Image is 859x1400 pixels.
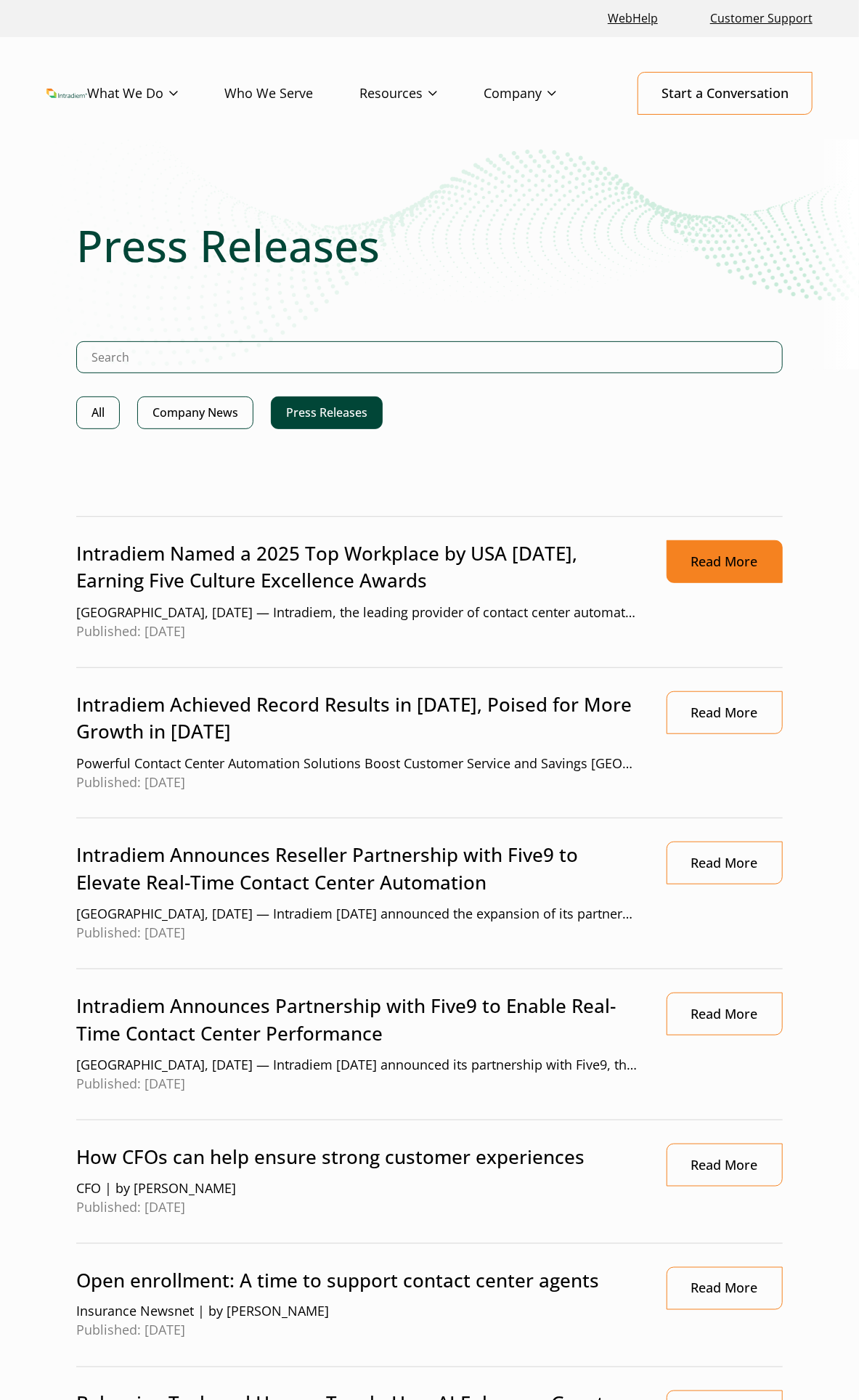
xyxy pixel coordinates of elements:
[667,1267,783,1310] a: Link opens in a new window
[76,691,637,746] p: Intradiem Achieved Record Results in [DATE], Poised for More Growth in [DATE]
[76,622,637,641] span: Published: [DATE]
[76,1056,637,1075] span: [GEOGRAPHIC_DATA], [DATE] — Intradiem [DATE] announced its partnership with Five9, the intelligen...
[46,89,87,99] img: Intradiem
[76,1198,637,1217] span: Published: [DATE]
[76,1144,637,1171] p: How CFOs can help ensure strong customer experiences
[76,754,637,773] span: Powerful Contact Center Automation Solutions Boost Customer Service and Savings [GEOGRAPHIC_DATA]...
[484,73,603,115] a: Company
[76,1303,637,1322] span: Insurance Newsnet | by [PERSON_NAME]
[271,396,383,429] a: Press Releases
[76,540,637,595] p: Intradiem Named a 2025 Top Workplace by USA [DATE], Earning Five Culture Excellence Awards
[667,540,783,583] a: Read More
[76,993,637,1047] p: Intradiem Announces Partnership with Five9 to Enable Real-Time Contact Center Performance
[602,3,664,34] a: Link opens in a new window
[76,603,637,622] span: [GEOGRAPHIC_DATA], [DATE] — Intradiem, the leading provider of contact center automation solution...
[46,89,87,99] a: Link to homepage of Intradiem
[76,396,120,429] a: All
[137,396,253,429] a: Company News
[76,1075,637,1094] span: Published: [DATE]
[76,341,783,373] input: Search
[359,73,484,115] a: Resources
[224,73,359,115] a: Who We Serve
[76,1267,637,1294] p: Open enrollment: A time to support contact center agents
[76,341,783,396] form: Search Intradiem
[76,842,637,896] p: Intradiem Announces Reseller Partnership with Five9 to Elevate Real-Time Contact Center Automation
[667,993,783,1035] a: Read More
[76,924,637,943] span: Published: [DATE]
[76,1179,637,1198] span: CFO | by [PERSON_NAME]
[638,72,813,115] a: Start a Conversation
[76,219,783,272] h1: Press Releases
[76,905,637,924] span: [GEOGRAPHIC_DATA], [DATE] — Intradiem [DATE] announced the expansion of its partnership with Five...
[87,73,224,115] a: What We Do
[76,1322,637,1340] span: Published: [DATE]
[667,842,783,884] a: Read More
[667,691,783,734] a: Read More
[667,1144,783,1187] a: Link opens in a new window
[704,3,818,34] a: Customer Support
[76,773,637,792] span: Published: [DATE]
